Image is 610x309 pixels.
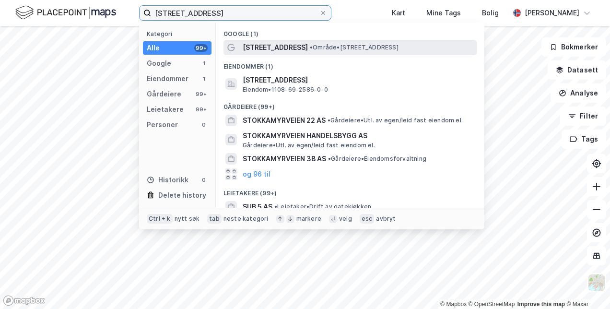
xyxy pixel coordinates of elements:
div: Eiendommer (1) [216,55,484,72]
a: Mapbox [440,301,467,308]
span: • [310,44,313,51]
span: Leietaker • Drift av gatekjøkken [274,203,371,211]
div: avbryt [376,215,396,223]
iframe: Chat Widget [562,263,610,309]
div: Eiendommer [147,73,188,84]
span: Gårdeiere • Utl. av egen/leid fast eiendom el. [328,117,463,124]
div: Personer [147,119,178,131]
div: esc [360,214,375,224]
button: Bokmerker [541,37,606,57]
div: 99+ [194,90,208,98]
div: markere [296,215,321,223]
button: Tags [562,130,606,149]
div: Leietakere [147,104,184,115]
div: Google (1) [216,23,484,40]
div: Historikk [147,174,188,186]
a: Mapbox homepage [3,295,45,306]
span: Eiendom • 1108-69-2586-0-0 [243,86,328,94]
a: Improve this map [517,301,565,308]
span: • [274,203,277,210]
span: Gårdeiere • Eiendomsforvaltning [328,155,426,163]
div: [PERSON_NAME] [525,7,579,19]
div: 0 [200,121,208,129]
div: 1 [200,59,208,67]
span: [STREET_ADDRESS] [243,74,473,86]
div: Bolig [482,7,499,19]
div: 99+ [194,106,208,113]
span: • [328,155,331,162]
span: [STREET_ADDRESS] [243,42,308,53]
div: Gårdeiere [147,88,181,100]
div: Delete history [158,190,206,201]
div: Kategori [147,30,211,37]
div: tab [207,214,222,224]
div: 99+ [194,44,208,52]
div: neste kategori [223,215,269,223]
img: logo.f888ab2527a4732fd821a326f86c7f29.svg [15,4,116,21]
span: STOKKAMYRVEIEN 3B AS [243,153,326,165]
span: Område • [STREET_ADDRESS] [310,44,399,51]
span: STOKKAMYRVEIEN 22 AS [243,115,326,126]
div: 0 [200,176,208,184]
button: og 96 til [243,168,270,180]
div: Leietakere (99+) [216,182,484,199]
button: Filter [560,107,606,126]
span: Gårdeiere • Utl. av egen/leid fast eiendom el. [243,142,375,149]
div: Mine Tags [426,7,461,19]
div: Kart [392,7,405,19]
div: Gårdeiere (99+) [216,95,484,113]
span: STOKKAMYRVEIEN HANDELSBYGG AS [243,130,473,142]
div: Alle [147,42,160,54]
span: • [328,117,330,124]
input: Søk på adresse, matrikkel, gårdeiere, leietakere eller personer [151,6,319,20]
div: 1 [200,75,208,83]
button: Datasett [548,60,606,80]
span: SUB 5 AS [243,201,272,213]
div: Google [147,58,171,69]
a: OpenStreetMap [469,301,515,308]
div: velg [339,215,352,223]
button: Analyse [551,83,606,103]
div: nytt søk [175,215,200,223]
div: Ctrl + k [147,214,173,224]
